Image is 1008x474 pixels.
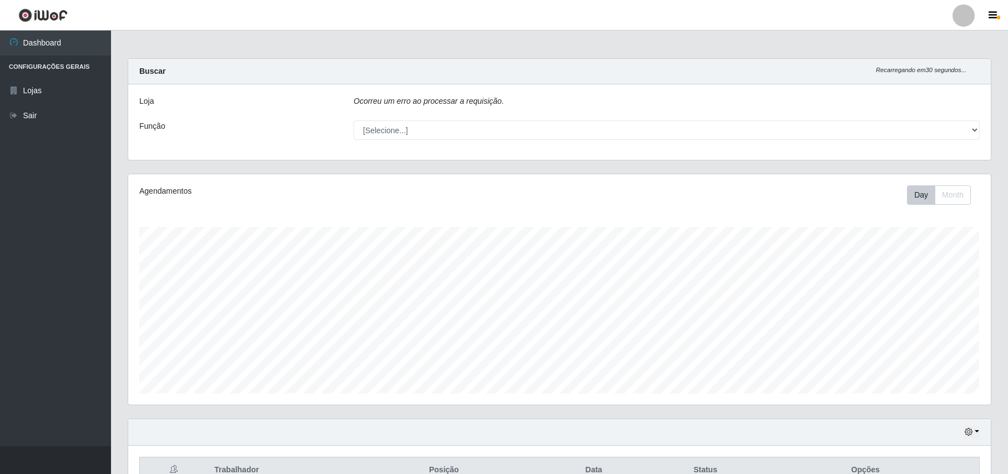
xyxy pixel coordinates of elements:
label: Função [139,120,165,132]
i: Recarregando em 30 segundos... [876,67,966,73]
strong: Buscar [139,67,165,75]
label: Loja [139,95,154,107]
button: Day [907,185,935,205]
div: First group [907,185,971,205]
button: Month [935,185,971,205]
i: Ocorreu um erro ao processar a requisição. [354,97,504,105]
div: Toolbar with button groups [907,185,980,205]
img: CoreUI Logo [18,8,68,22]
div: Agendamentos [139,185,480,197]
